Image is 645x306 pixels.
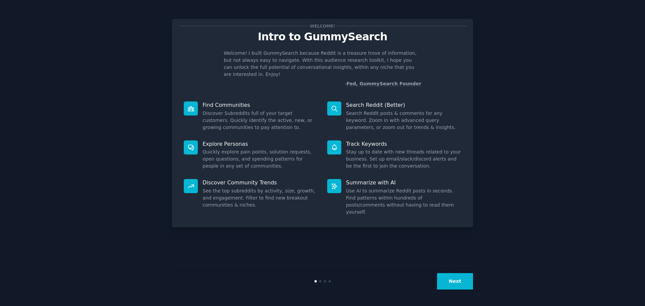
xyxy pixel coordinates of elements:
[346,101,461,108] p: Search Reddit (Better)
[346,148,461,170] dd: Stay up to date with new threads related to your business. Set up email/slack/discord alerts and ...
[203,101,318,108] p: Find Communities
[346,81,421,87] a: Fed, GummySearch Founder
[203,140,318,147] p: Explore Personas
[309,23,336,30] span: Welcome!
[346,187,461,216] dd: Use AI to summarize Reddit posts in seconds. Find patterns within hundreds of posts/comments with...
[346,179,461,186] p: Summarize with AI
[203,179,318,186] p: Discover Community Trends
[346,140,461,147] p: Track Keywords
[203,187,318,209] dd: See the top subreddits by activity, size, growth, and engagement. Filter to find new breakout com...
[437,273,473,290] button: Next
[224,50,421,78] p: Welcome! I built GummySearch because Reddit is a treasure trove of information, but not always ea...
[345,80,421,87] div: -
[179,31,466,43] p: Intro to GummySearch
[203,148,318,170] dd: Quickly explore pain points, solution requests, open questions, and spending patterns for people ...
[346,110,461,131] dd: Search Reddit posts & comments for any keyword. Zoom in with advanced query parameters, or zoom o...
[203,110,318,131] dd: Discover Subreddits full of your target customers. Quickly identify the active, new, or growing c...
